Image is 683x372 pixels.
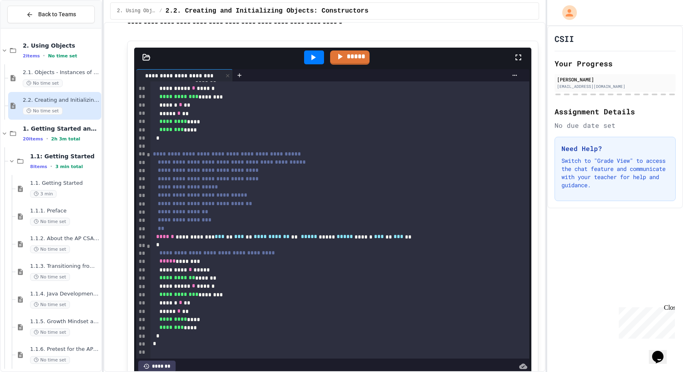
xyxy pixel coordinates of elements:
[30,164,47,169] span: 8 items
[555,106,676,117] h2: Assignment Details
[30,153,100,160] span: 1.1: Getting Started
[23,42,100,49] span: 2. Using Objects
[30,190,57,198] span: 3 min
[30,235,100,242] span: 1.1.2. About the AP CSA Exam
[43,53,45,59] span: •
[30,263,100,270] span: 1.1.3. Transitioning from AP CSP to AP CSA
[30,301,70,309] span: No time set
[55,164,83,169] span: 3 min total
[48,53,77,59] span: No time set
[23,125,100,132] span: 1. Getting Started and Primitive Types
[30,273,70,281] span: No time set
[23,79,63,87] span: No time set
[557,76,673,83] div: [PERSON_NAME]
[51,136,80,142] span: 2h 3m total
[554,3,579,22] div: My Account
[30,328,70,336] span: No time set
[561,144,669,153] h3: Need Help?
[616,304,675,339] iframe: chat widget
[557,83,673,90] div: [EMAIL_ADDRESS][DOMAIN_NAME]
[165,6,368,16] span: 2.2. Creating and Initializing Objects: Constructors
[649,339,675,364] iframe: chat widget
[38,10,76,19] span: Back to Teams
[50,163,52,170] span: •
[7,6,95,23] button: Back to Teams
[555,58,676,69] h2: Your Progress
[555,120,676,130] div: No due date set
[30,208,100,214] span: 1.1.1. Preface
[159,8,162,14] span: /
[23,136,43,142] span: 20 items
[561,157,669,189] p: Switch to "Grade View" to access the chat feature and communicate with your teacher for help and ...
[23,97,100,104] span: 2.2. Creating and Initializing Objects: Constructors
[30,356,70,364] span: No time set
[3,3,56,52] div: Chat with us now!Close
[30,346,100,353] span: 1.1.6. Pretest for the AP CSA Exam
[30,291,100,298] span: 1.1.4. Java Development Environments
[117,8,156,14] span: 2. Using Objects
[46,136,48,142] span: •
[23,69,100,76] span: 2.1. Objects - Instances of Classes
[23,107,63,115] span: No time set
[30,180,100,187] span: 1.1. Getting Started
[30,245,70,253] span: No time set
[555,33,574,44] h1: CSII
[30,318,100,325] span: 1.1.5. Growth Mindset and Pair Programming
[30,218,70,225] span: No time set
[23,53,40,59] span: 2 items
